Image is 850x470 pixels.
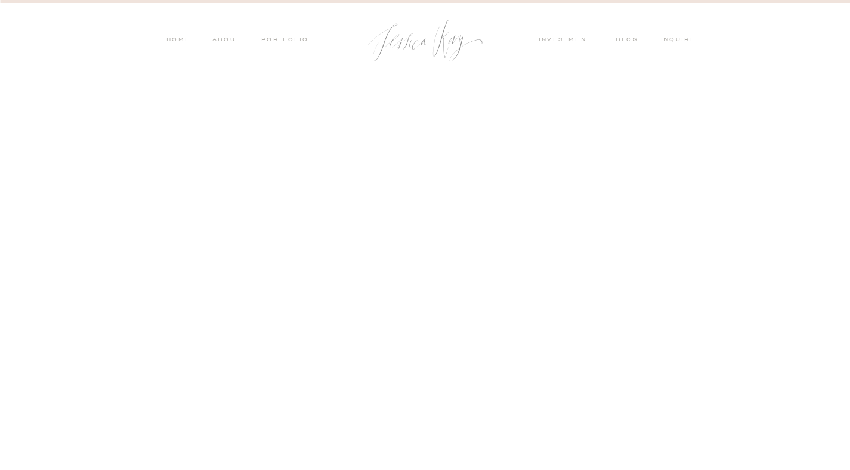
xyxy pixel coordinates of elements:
[209,35,240,46] a: ABOUT
[616,35,647,46] a: blog
[259,35,309,46] a: PORTFOLIO
[661,35,701,46] a: inquire
[166,35,191,46] a: HOME
[539,35,597,46] a: investment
